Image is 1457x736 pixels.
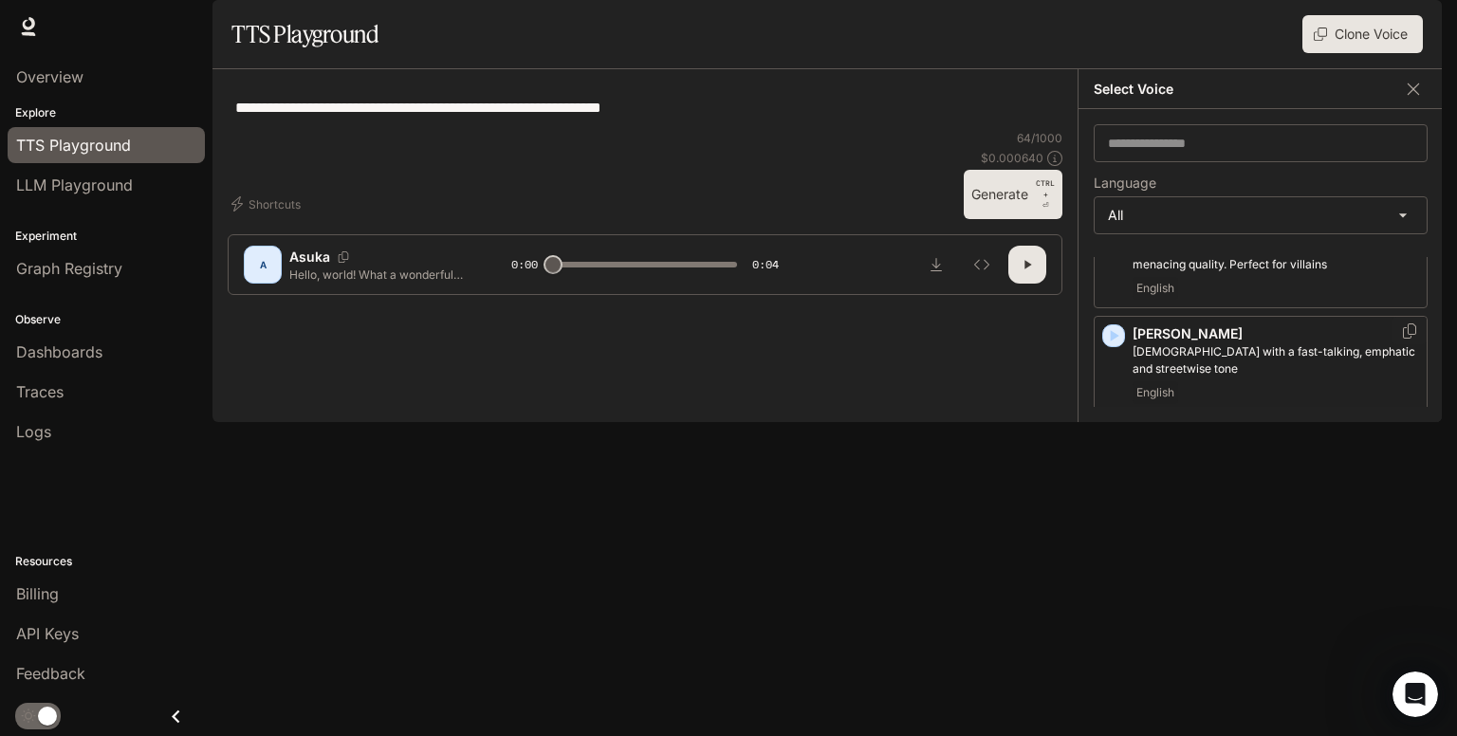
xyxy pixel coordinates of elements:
[981,150,1043,166] p: $ 0.000640
[917,246,955,284] button: Download audio
[1017,130,1062,146] p: 64 / 1000
[1133,324,1419,343] p: [PERSON_NAME]
[964,170,1062,219] button: GenerateCTRL +⏎
[228,189,308,219] button: Shortcuts
[1036,177,1055,212] p: ⏎
[248,249,278,280] div: A
[1133,239,1419,273] p: Robotic, deep male voice with a menacing quality. Perfect for villains
[289,267,466,283] p: Hello, world! What a wonderful day to be a text-to-speech model!
[511,255,538,274] span: 0:00
[1094,176,1156,190] p: Language
[1133,381,1178,404] span: English
[1095,197,1427,233] div: All
[1392,672,1438,717] iframe: Intercom live chat
[1302,15,1423,53] button: Clone Voice
[289,248,330,267] p: Asuka
[231,15,378,53] h1: TTS Playground
[1400,323,1419,339] button: Copy Voice ID
[1133,277,1178,300] span: English
[330,251,357,263] button: Copy Voice ID
[752,255,779,274] span: 0:04
[1133,343,1419,377] p: Male with a fast-talking, emphatic and streetwise tone
[963,246,1001,284] button: Inspect
[1036,177,1055,200] p: CTRL +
